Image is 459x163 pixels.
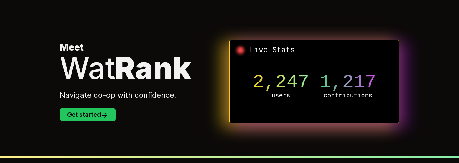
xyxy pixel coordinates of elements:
p: Navigate co-op with confidence. [60,90,230,100]
h2: Live Stats [235,45,394,55]
p: 1,217 [314,73,382,91]
span: Rank [115,50,191,86]
p: contributions [314,91,382,100]
p: users [247,91,314,100]
button: Get started [60,108,116,121]
p: 2,247 [247,73,314,91]
a: Get started [60,112,116,118]
h1: Meet [60,42,230,83]
span: Wat [60,50,115,86]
